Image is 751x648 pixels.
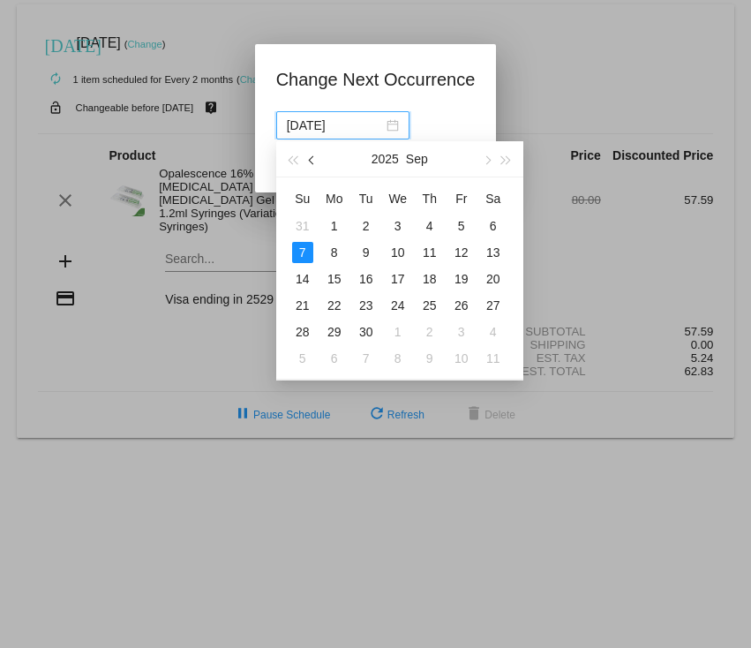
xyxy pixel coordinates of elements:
[414,185,446,213] th: Thu
[350,319,382,345] td: 9/30/2025
[350,292,382,319] td: 9/23/2025
[382,239,414,266] td: 9/10/2025
[414,239,446,266] td: 9/11/2025
[446,292,477,319] td: 9/26/2025
[382,292,414,319] td: 9/24/2025
[387,242,409,263] div: 10
[356,268,377,290] div: 16
[414,213,446,239] td: 9/4/2025
[287,319,319,345] td: 9/28/2025
[387,348,409,369] div: 8
[350,266,382,292] td: 9/16/2025
[356,242,377,263] div: 9
[451,215,472,237] div: 5
[446,266,477,292] td: 9/19/2025
[292,242,313,263] div: 7
[419,215,440,237] div: 4
[350,185,382,213] th: Tue
[350,345,382,372] td: 10/7/2025
[483,242,504,263] div: 13
[451,321,472,343] div: 3
[451,295,472,316] div: 26
[382,345,414,372] td: 10/8/2025
[483,215,504,237] div: 6
[446,213,477,239] td: 9/5/2025
[477,292,509,319] td: 9/27/2025
[287,239,319,266] td: 9/7/2025
[477,141,496,177] button: Next month (PageDown)
[292,295,313,316] div: 21
[414,266,446,292] td: 9/18/2025
[324,268,345,290] div: 15
[382,266,414,292] td: 9/17/2025
[477,266,509,292] td: 9/20/2025
[319,319,350,345] td: 9/29/2025
[319,345,350,372] td: 10/6/2025
[451,348,472,369] div: 10
[319,292,350,319] td: 9/22/2025
[382,319,414,345] td: 10/1/2025
[419,348,440,369] div: 9
[324,242,345,263] div: 8
[292,348,313,369] div: 5
[356,321,377,343] div: 30
[382,213,414,239] td: 9/3/2025
[287,116,383,135] input: Select date
[483,295,504,316] div: 27
[350,239,382,266] td: 9/9/2025
[387,215,409,237] div: 3
[303,141,322,177] button: Previous month (PageUp)
[477,319,509,345] td: 10/4/2025
[387,268,409,290] div: 17
[356,348,377,369] div: 7
[292,268,313,290] div: 14
[382,185,414,213] th: Wed
[483,321,504,343] div: 4
[451,242,472,263] div: 12
[356,295,377,316] div: 23
[292,215,313,237] div: 31
[419,268,440,290] div: 18
[287,345,319,372] td: 10/5/2025
[419,321,440,343] div: 2
[451,268,472,290] div: 19
[414,292,446,319] td: 9/25/2025
[477,239,509,266] td: 9/13/2025
[414,345,446,372] td: 10/9/2025
[324,348,345,369] div: 6
[446,239,477,266] td: 9/12/2025
[292,321,313,343] div: 28
[477,345,509,372] td: 10/11/2025
[324,295,345,316] div: 22
[372,141,399,177] button: 2025
[287,266,319,292] td: 9/14/2025
[287,292,319,319] td: 9/21/2025
[446,345,477,372] td: 10/10/2025
[483,348,504,369] div: 11
[496,141,515,177] button: Next year (Control + right)
[276,65,476,94] h1: Change Next Occurrence
[324,321,345,343] div: 29
[356,215,377,237] div: 2
[406,141,428,177] button: Sep
[419,295,440,316] div: 25
[319,239,350,266] td: 9/8/2025
[287,213,319,239] td: 8/31/2025
[419,242,440,263] div: 11
[324,215,345,237] div: 1
[387,321,409,343] div: 1
[319,213,350,239] td: 9/1/2025
[446,185,477,213] th: Fri
[283,141,303,177] button: Last year (Control + left)
[387,295,409,316] div: 24
[446,319,477,345] td: 10/3/2025
[319,185,350,213] th: Mon
[414,319,446,345] td: 10/2/2025
[477,213,509,239] td: 9/6/2025
[287,185,319,213] th: Sun
[483,268,504,290] div: 20
[477,185,509,213] th: Sat
[350,213,382,239] td: 9/2/2025
[319,266,350,292] td: 9/15/2025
